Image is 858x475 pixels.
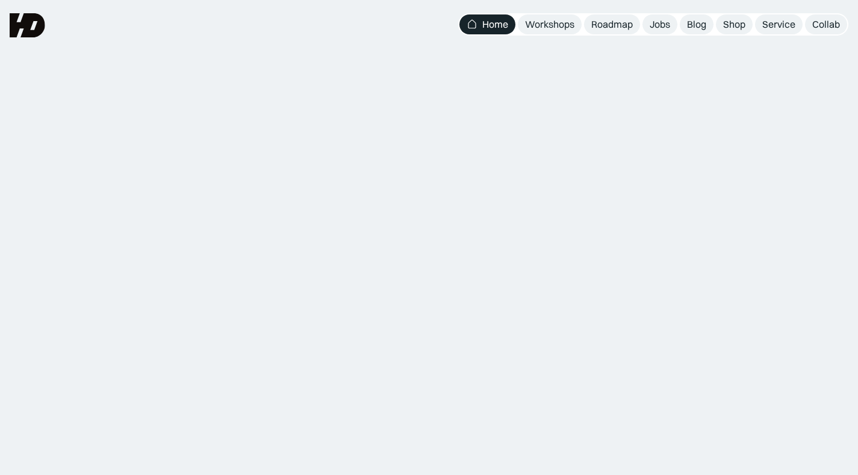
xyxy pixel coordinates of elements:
div: Blog [687,18,706,31]
div: Home [482,18,508,31]
a: Jobs [642,14,677,34]
a: Shop [716,14,753,34]
a: Home [459,14,515,34]
div: Collab [812,18,840,31]
a: Service [755,14,803,34]
div: Roadmap [591,18,633,31]
a: Roadmap [584,14,640,34]
div: Shop [723,18,745,31]
a: Collab [805,14,847,34]
a: Workshops [518,14,582,34]
div: Workshops [525,18,574,31]
div: Jobs [650,18,670,31]
div: Service [762,18,795,31]
a: Blog [680,14,713,34]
